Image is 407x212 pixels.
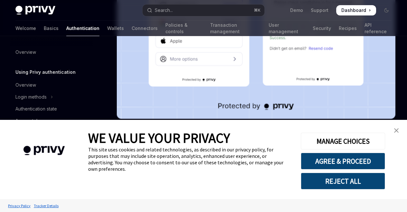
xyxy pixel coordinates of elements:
div: Overview [15,81,36,89]
button: Open search [143,5,264,16]
a: User management [269,21,305,36]
a: Connectors [132,21,158,36]
a: Overview [10,79,93,91]
img: dark logo [15,6,55,15]
button: MANAGE CHOICES [301,133,385,149]
div: Access tokens [15,117,47,125]
div: Authentication state [15,105,57,113]
a: Overview [10,46,93,58]
div: Overview [15,48,36,56]
a: Tracker Details [32,200,60,211]
a: Security [313,21,331,36]
a: API reference [365,21,392,36]
a: Authentication [66,21,99,36]
a: Privacy Policy [6,200,32,211]
div: This site uses cookies and related technologies, as described in our privacy policy, for purposes... [88,146,291,172]
a: Welcome [15,21,36,36]
h5: Using Privy authentication [15,68,76,76]
img: close banner [394,128,399,133]
button: AGREE & PROCEED [301,153,385,169]
a: Transaction management [210,21,261,36]
a: Policies & controls [165,21,202,36]
span: ⌘ K [254,8,261,13]
button: Toggle dark mode [381,5,392,15]
div: Login methods [15,93,47,101]
a: Authentication state [10,103,93,115]
span: WE VALUE YOUR PRIVACY [88,130,230,146]
img: company logo [10,137,79,165]
a: Demo [290,7,303,14]
a: Basics [44,21,59,36]
a: Access tokens [10,115,93,127]
a: Dashboard [336,5,376,15]
button: Toggle Login methods section [10,91,93,103]
a: Wallets [107,21,124,36]
div: Search... [155,6,173,14]
a: Support [311,7,328,14]
span: Dashboard [341,7,366,14]
a: close banner [390,124,403,137]
a: Recipes [339,21,357,36]
button: REJECT ALL [301,173,385,189]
